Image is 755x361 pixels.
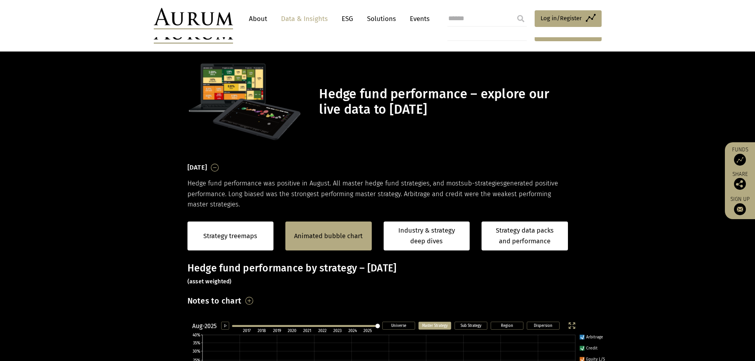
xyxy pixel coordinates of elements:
img: Access Funds [734,154,746,166]
a: Log in/Register [535,10,602,27]
p: Hedge fund performance was positive in August. All master hedge fund strategies, and most generat... [187,178,568,210]
a: Strategy treemaps [203,231,257,241]
a: Events [406,11,430,26]
a: ESG [338,11,357,26]
a: Animated bubble chart [294,231,363,241]
span: Log in/Register [541,13,582,23]
a: Funds [729,146,751,166]
img: Share this post [734,178,746,190]
h3: Notes to chart [187,294,242,308]
h3: Hedge fund performance by strategy – [DATE] [187,262,568,286]
a: Sign up [729,196,751,215]
h1: Hedge fund performance – explore our live data to [DATE] [319,86,566,117]
h3: [DATE] [187,162,207,174]
a: Strategy data packs and performance [482,222,568,250]
small: (asset weighted) [187,278,232,285]
a: About [245,11,271,26]
div: Share [729,172,751,190]
a: Industry & strategy deep dives [384,222,470,250]
a: Data & Insights [277,11,332,26]
img: Aurum [154,8,233,29]
img: Sign up to our newsletter [734,203,746,215]
a: Solutions [363,11,400,26]
input: Submit [513,11,529,27]
span: sub-strategies [461,180,503,187]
